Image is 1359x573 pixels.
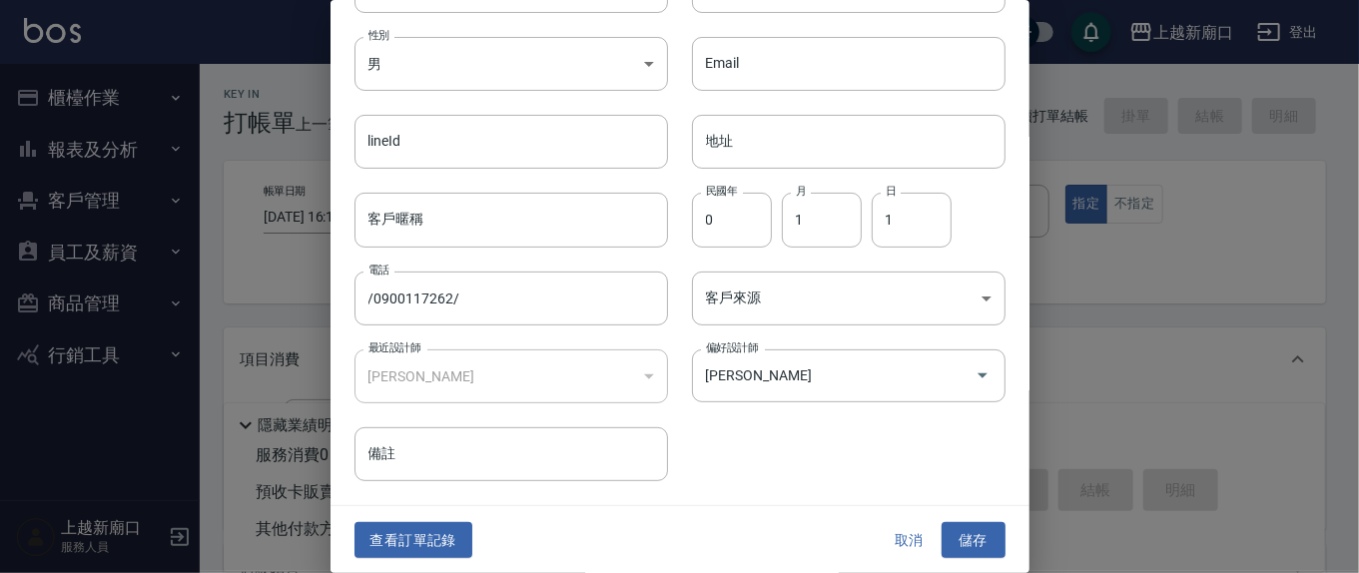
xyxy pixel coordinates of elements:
[886,184,896,199] label: 日
[878,522,942,559] button: 取消
[368,263,389,278] label: 電話
[796,184,806,199] label: 月
[942,522,1006,559] button: 儲存
[967,359,999,391] button: Open
[354,522,472,559] button: 查看訂單記錄
[706,184,737,199] label: 民國年
[368,28,389,43] label: 性別
[354,37,668,91] div: 男
[354,349,668,403] div: [PERSON_NAME]
[368,340,420,355] label: 最近設計師
[706,340,758,355] label: 偏好設計師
